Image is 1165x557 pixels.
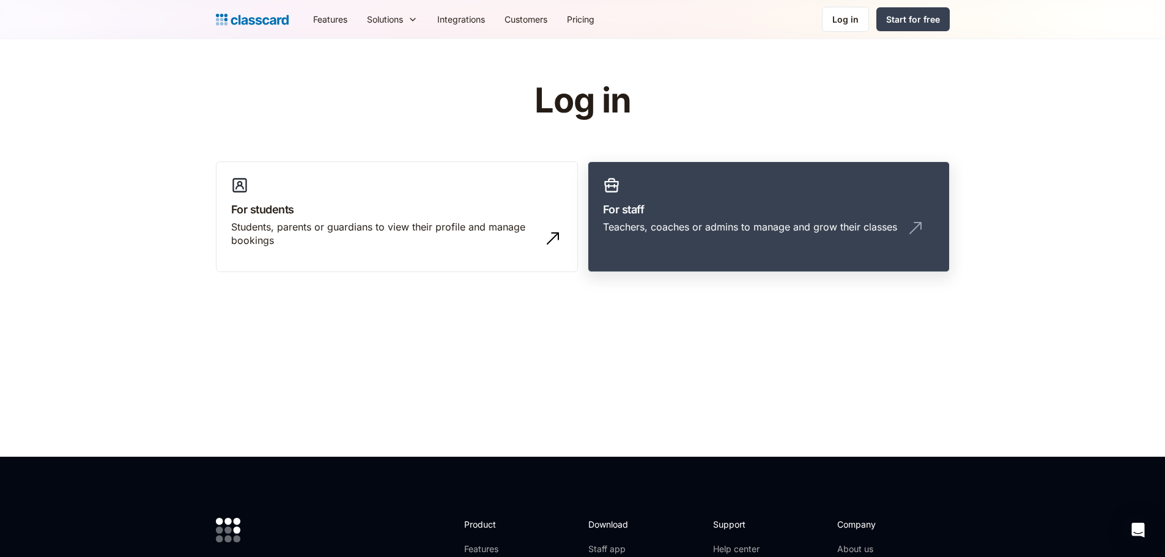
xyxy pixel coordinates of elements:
[832,13,859,26] div: Log in
[464,543,530,555] a: Features
[303,6,357,33] a: Features
[357,6,427,33] div: Solutions
[231,220,538,248] div: Students, parents or guardians to view their profile and manage bookings
[837,518,919,531] h2: Company
[603,220,897,234] div: Teachers, coaches or admins to manage and grow their classes
[367,13,403,26] div: Solutions
[1123,515,1153,545] div: Open Intercom Messenger
[588,543,638,555] a: Staff app
[886,13,940,26] div: Start for free
[427,6,495,33] a: Integrations
[713,543,763,555] a: Help center
[388,82,777,120] h1: Log in
[837,543,919,555] a: About us
[495,6,557,33] a: Customers
[464,518,530,531] h2: Product
[231,201,563,218] h3: For students
[603,201,934,218] h3: For staff
[713,518,763,531] h2: Support
[557,6,604,33] a: Pricing
[588,161,950,273] a: For staffTeachers, coaches or admins to manage and grow their classes
[822,7,869,32] a: Log in
[588,518,638,531] h2: Download
[876,7,950,31] a: Start for free
[216,161,578,273] a: For studentsStudents, parents or guardians to view their profile and manage bookings
[216,11,289,28] a: Logo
